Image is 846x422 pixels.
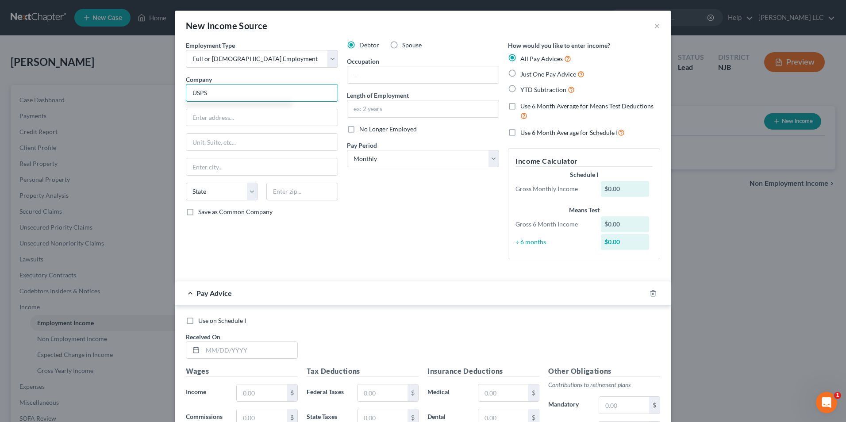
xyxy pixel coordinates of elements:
[198,317,246,324] span: Use on Schedule I
[548,380,660,389] p: Contributions to retirement plans
[347,142,377,149] span: Pay Period
[508,41,610,50] label: How would you like to enter income?
[186,134,338,150] input: Unit, Suite, etc...
[196,289,232,297] span: Pay Advice
[237,384,287,401] input: 0.00
[520,129,618,136] span: Use 6 Month Average for Schedule I
[511,238,596,246] div: ÷ 6 months
[601,181,650,197] div: $0.00
[816,392,837,413] iframe: Intercom live chat
[287,384,297,401] div: $
[423,384,473,402] label: Medical
[515,170,653,179] div: Schedule I
[186,84,338,102] input: Search company by name...
[198,208,273,215] span: Save as Common Company
[599,397,649,414] input: 0.00
[520,86,566,93] span: YTD Subtraction
[544,396,594,414] label: Mandatory
[511,220,596,229] div: Gross 6 Month Income
[302,384,353,402] label: Federal Taxes
[358,384,408,401] input: 0.00
[347,57,379,66] label: Occupation
[478,384,528,401] input: 0.00
[266,183,338,200] input: Enter zip...
[359,41,379,49] span: Debtor
[359,125,417,133] span: No Longer Employed
[427,366,539,377] h5: Insurance Deductions
[186,76,212,83] span: Company
[186,388,206,395] span: Income
[834,392,841,399] span: 1
[347,100,499,117] input: ex: 2 years
[186,109,338,126] input: Enter address...
[520,55,563,62] span: All Pay Advices
[654,20,660,31] button: ×
[520,70,576,78] span: Just One Pay Advice
[186,19,268,32] div: New Income Source
[528,384,539,401] div: $
[186,158,338,175] input: Enter city...
[511,184,596,193] div: Gross Monthly Income
[186,366,298,377] h5: Wages
[520,102,654,110] span: Use 6 Month Average for Means Test Deductions
[307,366,419,377] h5: Tax Deductions
[649,397,660,414] div: $
[601,234,650,250] div: $0.00
[186,42,235,49] span: Employment Type
[347,66,499,83] input: --
[347,91,409,100] label: Length of Employment
[601,216,650,232] div: $0.00
[408,384,418,401] div: $
[186,333,220,341] span: Received On
[515,206,653,215] div: Means Test
[402,41,422,49] span: Spouse
[515,156,653,167] h5: Income Calculator
[548,366,660,377] h5: Other Obligations
[203,342,297,359] input: MM/DD/YYYY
